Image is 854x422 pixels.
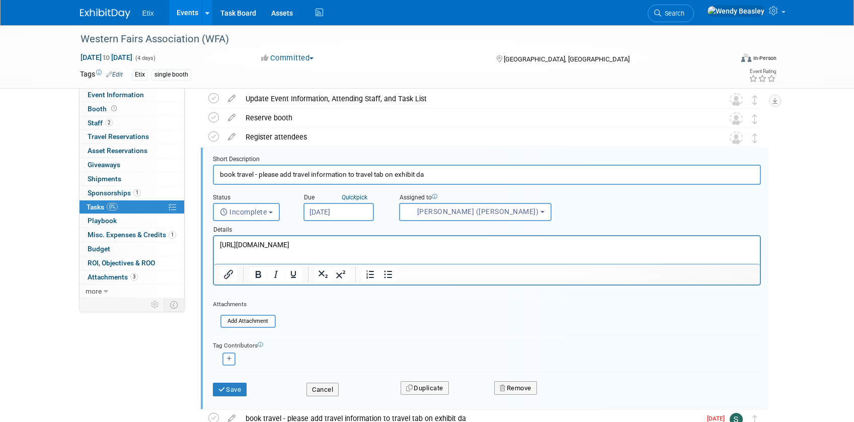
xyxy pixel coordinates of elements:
[285,267,302,282] button: Underline
[164,298,184,311] td: Toggle Event Tabs
[223,132,241,142] a: edit
[88,245,110,253] span: Budget
[80,285,184,298] a: more
[80,88,184,102] a: Event Information
[80,116,184,130] a: Staff2
[707,6,765,17] img: Wendy Beasley
[707,415,730,422] span: [DATE]
[223,94,241,103] a: edit
[752,95,757,105] i: Move task
[86,287,102,295] span: more
[88,91,144,99] span: Event Information
[306,383,339,397] button: Cancel
[399,203,552,221] button: [PERSON_NAME] ([PERSON_NAME])
[88,217,117,225] span: Playbook
[213,165,761,184] input: Name of task or a short description
[88,259,155,267] span: ROI, Objectives & ROO
[753,54,777,62] div: In-Person
[406,207,539,216] span: [PERSON_NAME] ([PERSON_NAME])
[132,69,148,80] div: Etix
[213,193,288,203] div: Status
[80,144,184,158] a: Asset Reservations
[80,102,184,116] a: Booth
[87,203,118,211] span: Tasks
[142,9,154,17] span: Etix
[80,69,123,81] td: Tags
[151,69,191,80] div: single booth
[340,193,369,201] a: Quickpick
[342,194,356,201] i: Quick
[80,214,184,228] a: Playbook
[88,132,149,140] span: Travel Reservations
[648,5,694,22] a: Search
[213,300,276,309] div: Attachments
[80,270,184,284] a: Attachments3
[401,381,449,395] button: Duplicate
[80,256,184,270] a: ROI, Objectives & ROO
[730,93,743,106] img: Unassigned
[241,128,710,146] div: Register attendees
[730,112,743,125] img: Unassigned
[109,105,119,112] span: Booth not reserved yet
[730,131,743,145] img: Unassigned
[107,203,118,210] span: 0%
[494,381,537,395] button: Remove
[80,200,184,214] a: Tasks0%
[303,203,374,221] input: Due Date
[749,69,776,74] div: Event Rating
[362,267,379,282] button: Numbered list
[146,298,164,311] td: Personalize Event Tab Strip
[315,267,332,282] button: Subscript
[80,130,184,144] a: Travel Reservations
[102,53,111,61] span: to
[88,105,119,113] span: Booth
[213,155,761,165] div: Short Description
[80,242,184,256] a: Budget
[250,267,267,282] button: Bold
[88,189,141,197] span: Sponsorships
[80,186,184,200] a: Sponsorships1
[303,193,384,203] div: Due
[213,383,247,397] button: Save
[504,55,630,63] span: [GEOGRAPHIC_DATA], [GEOGRAPHIC_DATA]
[88,147,147,155] span: Asset Reservations
[220,267,237,282] button: Insert/edit link
[88,273,138,281] span: Attachments
[213,339,761,350] div: Tag Contributors
[80,228,184,242] a: Misc. Expenses & Credits1
[105,119,113,126] span: 2
[88,231,176,239] span: Misc. Expenses & Credits
[673,52,777,67] div: Event Format
[258,53,318,63] button: Committed
[661,10,684,17] span: Search
[169,231,176,239] span: 1
[741,54,751,62] img: Format-Inperson.png
[214,236,760,264] iframe: Rich Text Area
[379,267,397,282] button: Bullet list
[80,9,130,19] img: ExhibitDay
[77,30,718,48] div: Western Fairs Association (WFA)
[399,193,525,203] div: Assigned to
[223,113,241,122] a: edit
[88,175,121,183] span: Shipments
[88,119,113,127] span: Staff
[241,90,710,107] div: Update Event Information, Attending Staff, and Task List
[133,189,141,196] span: 1
[80,53,133,62] span: [DATE] [DATE]
[332,267,349,282] button: Superscript
[752,114,757,124] i: Move task
[213,203,280,221] button: Incomplete
[267,267,284,282] button: Italic
[213,221,761,235] div: Details
[80,158,184,172] a: Giveaways
[220,208,267,216] span: Incomplete
[88,161,120,169] span: Giveaways
[106,71,123,78] a: Edit
[130,273,138,280] span: 3
[241,109,710,126] div: Reserve booth
[752,133,757,143] i: Move task
[80,172,184,186] a: Shipments
[134,55,156,61] span: (4 days)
